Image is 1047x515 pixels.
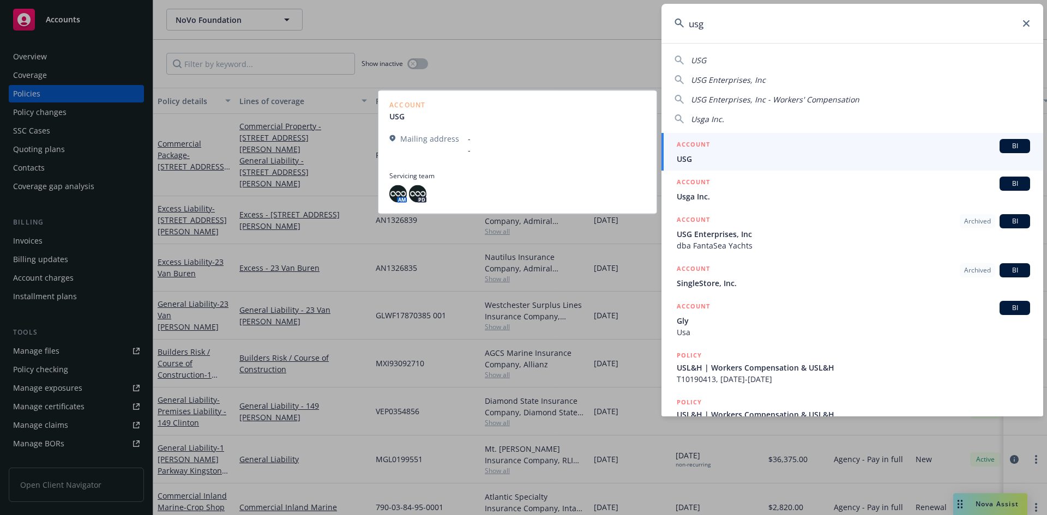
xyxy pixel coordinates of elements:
[661,344,1043,391] a: POLICYUSL&H | Workers Compensation & USL&HT10190413, [DATE]-[DATE]
[964,265,991,275] span: Archived
[677,362,1030,373] span: USL&H | Workers Compensation & USL&H
[677,191,1030,202] span: Usga Inc.
[691,55,706,65] span: USG
[677,373,1030,385] span: T10190413, [DATE]-[DATE]
[1004,265,1026,275] span: BI
[677,263,710,276] h5: ACCOUNT
[661,391,1043,438] a: POLICYUSL&H | Workers Compensation & USL&H
[677,139,710,152] h5: ACCOUNT
[691,114,724,124] span: Usga Inc.
[661,4,1043,43] input: Search...
[661,257,1043,295] a: ACCOUNTArchivedBISingleStore, Inc.
[677,301,710,314] h5: ACCOUNT
[964,216,991,226] span: Archived
[677,350,702,361] h5: POLICY
[677,240,1030,251] span: dba FantaSea Yachts
[677,228,1030,240] span: USG Enterprises, Inc
[677,214,710,227] h5: ACCOUNT
[677,397,702,408] h5: POLICY
[1004,179,1026,189] span: BI
[677,409,1030,420] span: USL&H | Workers Compensation & USL&H
[661,208,1043,257] a: ACCOUNTArchivedBIUSG Enterprises, Incdba FantaSea Yachts
[677,277,1030,289] span: SingleStore, Inc.
[1004,141,1026,151] span: BI
[677,315,1030,326] span: Gly
[1004,216,1026,226] span: BI
[677,326,1030,338] span: Usa
[691,94,859,105] span: USG Enterprises, Inc - Workers' Compensation
[677,153,1030,165] span: USG
[691,75,766,85] span: USG Enterprises, Inc
[661,133,1043,171] a: ACCOUNTBIUSG
[1004,303,1026,313] span: BI
[677,177,710,190] h5: ACCOUNT
[661,171,1043,208] a: ACCOUNTBIUsga Inc.
[661,295,1043,344] a: ACCOUNTBIGlyUsa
